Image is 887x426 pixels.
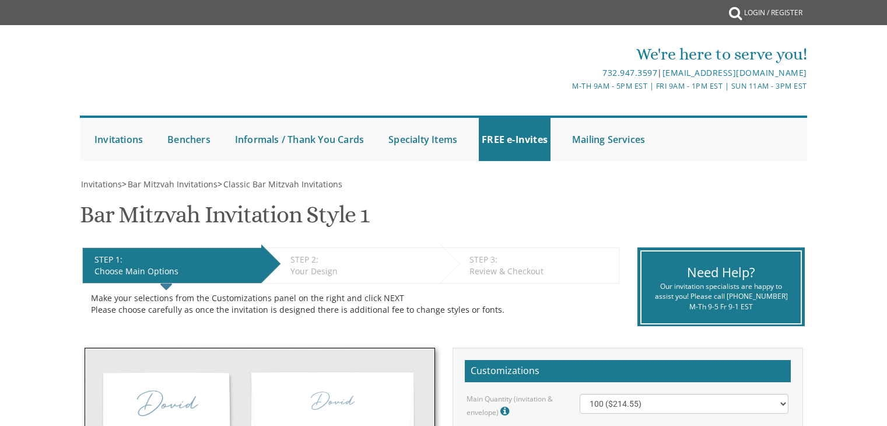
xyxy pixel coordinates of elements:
div: M-Th 9am - 5pm EST | Fri 9am - 1pm EST | Sun 11am - 3pm EST [323,80,807,92]
div: STEP 1: [94,254,255,266]
div: We're here to serve you! [323,43,807,66]
a: Benchers [164,118,213,161]
label: Main Quantity (invitation & envelope) [467,394,562,419]
div: Choose Main Options [94,266,255,277]
a: 732.947.3597 [602,67,657,78]
div: Your Design [290,266,434,277]
span: > [122,179,218,190]
h2: Customizations [465,360,791,382]
a: Invitations [92,118,146,161]
div: STEP 3: [469,254,613,266]
span: Invitations [81,179,122,190]
span: Classic Bar Mitzvah Invitations [223,179,342,190]
a: Invitations [80,179,122,190]
span: > [218,179,342,190]
h1: Bar Mitzvah Invitation Style 1 [80,202,369,236]
a: Specialty Items [385,118,460,161]
div: Make your selections from the Customizations panel on the right and click NEXT Please choose care... [91,292,611,316]
div: STEP 2: [290,254,434,266]
a: Classic Bar Mitzvah Invitations [222,179,342,190]
span: Bar Mitzvah Invitations [128,179,218,190]
a: Mailing Services [569,118,648,161]
div: Review & Checkout [469,266,613,277]
a: Bar Mitzvah Invitations [127,179,218,190]
div: | [323,66,807,80]
a: FREE e-Invites [479,118,551,161]
div: Need Help? [650,263,792,281]
a: [EMAIL_ADDRESS][DOMAIN_NAME] [662,67,807,78]
a: Informals / Thank You Cards [232,118,367,161]
div: Our invitation specialists are happy to assist you! Please call [PHONE_NUMBER] M-Th 9-5 Fr 9-1 EST [650,281,792,311]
